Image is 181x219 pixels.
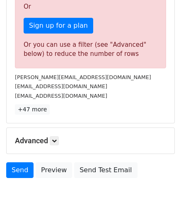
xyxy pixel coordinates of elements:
[24,40,157,59] div: Or you can use a filter (see "Advanced" below) to reduce the number of rows
[15,104,50,115] a: +47 more
[36,162,72,178] a: Preview
[15,74,151,80] small: [PERSON_NAME][EMAIL_ADDRESS][DOMAIN_NAME]
[15,83,107,89] small: [EMAIL_ADDRESS][DOMAIN_NAME]
[6,162,34,178] a: Send
[140,179,181,219] iframe: Chat Widget
[15,136,166,145] h5: Advanced
[74,162,137,178] a: Send Test Email
[24,2,157,11] p: Or
[15,93,107,99] small: [EMAIL_ADDRESS][DOMAIN_NAME]
[24,18,93,34] a: Sign up for a plan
